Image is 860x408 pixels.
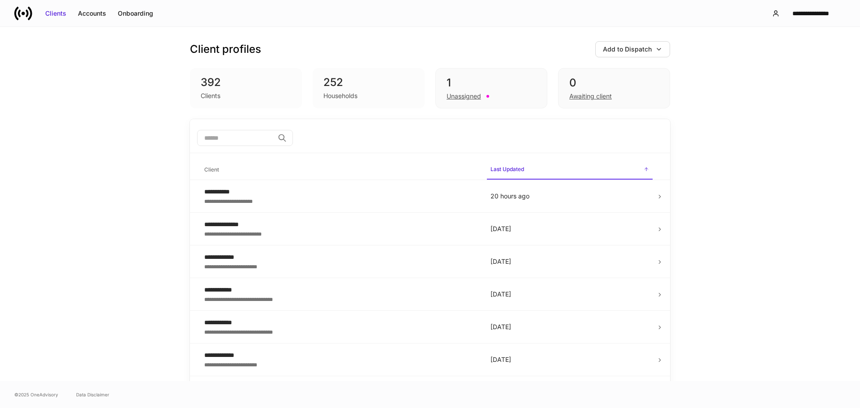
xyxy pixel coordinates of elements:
span: Last Updated [487,160,653,180]
a: Data Disclaimer [76,391,109,398]
p: [DATE] [490,355,649,364]
div: 0Awaiting client [558,68,670,108]
div: Awaiting client [569,92,612,101]
div: Unassigned [447,92,481,101]
span: © 2025 OneAdvisory [14,391,58,398]
h3: Client profiles [190,42,261,56]
div: 0 [569,76,659,90]
div: 1 [447,76,536,90]
div: 392 [201,75,291,90]
div: Clients [45,9,66,18]
button: Onboarding [112,6,159,21]
span: Client [201,161,480,179]
h6: Last Updated [490,165,524,173]
div: 1Unassigned [435,68,547,108]
div: Add to Dispatch [603,45,652,54]
p: [DATE] [490,290,649,299]
button: Add to Dispatch [595,41,670,57]
button: Accounts [72,6,112,21]
div: Accounts [78,9,106,18]
div: Clients [201,91,220,100]
button: Clients [39,6,72,21]
div: 252 [323,75,414,90]
p: [DATE] [490,322,649,331]
h6: Client [204,165,219,174]
p: [DATE] [490,224,649,233]
div: Onboarding [118,9,153,18]
div: Households [323,91,357,100]
p: 20 hours ago [490,192,649,201]
p: [DATE] [490,257,649,266]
